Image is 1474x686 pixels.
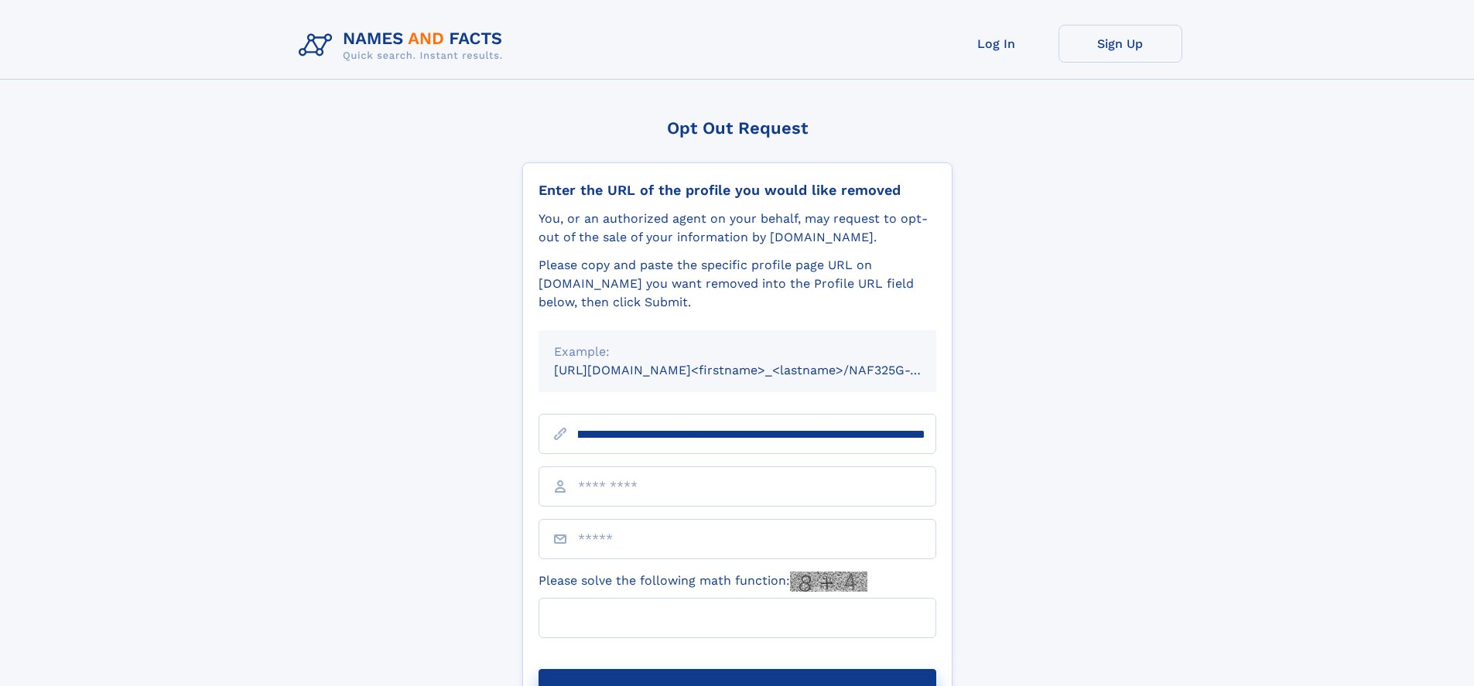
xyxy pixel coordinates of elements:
[935,25,1058,63] a: Log In
[539,256,936,312] div: Please copy and paste the specific profile page URL on [DOMAIN_NAME] you want removed into the Pr...
[539,182,936,199] div: Enter the URL of the profile you would like removed
[1058,25,1182,63] a: Sign Up
[554,363,966,377] small: [URL][DOMAIN_NAME]<firstname>_<lastname>/NAF325G-xxxxxxxx
[522,118,952,138] div: Opt Out Request
[539,572,867,592] label: Please solve the following math function:
[539,210,936,247] div: You, or an authorized agent on your behalf, may request to opt-out of the sale of your informatio...
[554,343,921,361] div: Example:
[292,25,515,67] img: Logo Names and Facts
